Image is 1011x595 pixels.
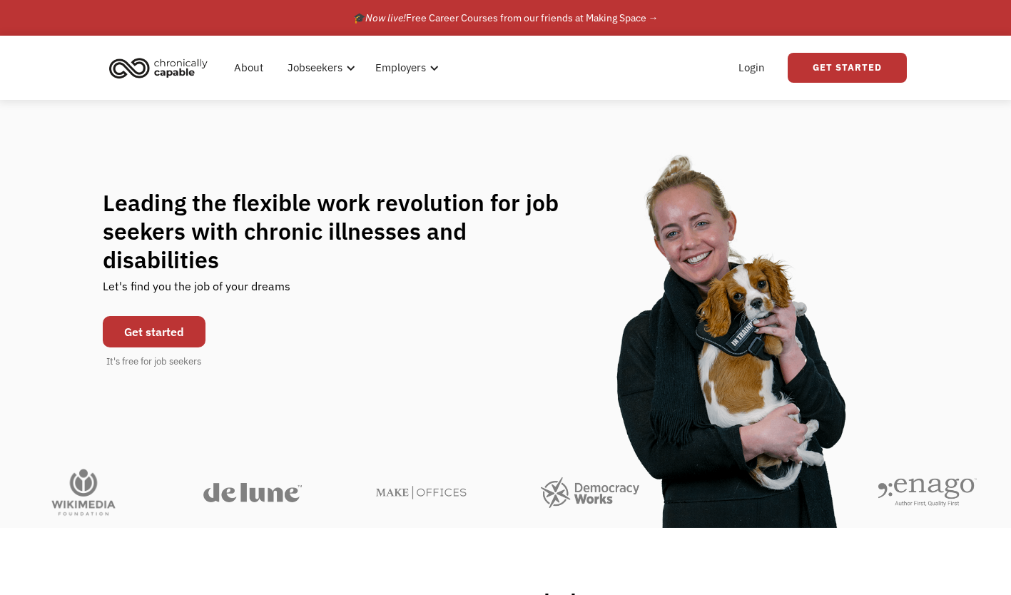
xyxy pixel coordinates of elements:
div: Jobseekers [288,59,342,76]
a: home [105,52,218,83]
em: Now live! [365,11,406,24]
a: Login [730,45,773,91]
div: Let's find you the job of your dreams [103,274,290,309]
a: Get started [103,316,205,347]
div: 🎓 Free Career Courses from our friends at Making Space → [353,9,659,26]
div: Jobseekers [279,45,360,91]
div: It's free for job seekers [106,355,201,369]
h1: Leading the flexible work revolution for job seekers with chronic illnesses and disabilities [103,188,586,274]
div: Employers [367,45,443,91]
a: About [225,45,272,91]
a: Get Started [788,53,907,83]
div: Employers [375,59,426,76]
img: Chronically Capable logo [105,52,212,83]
